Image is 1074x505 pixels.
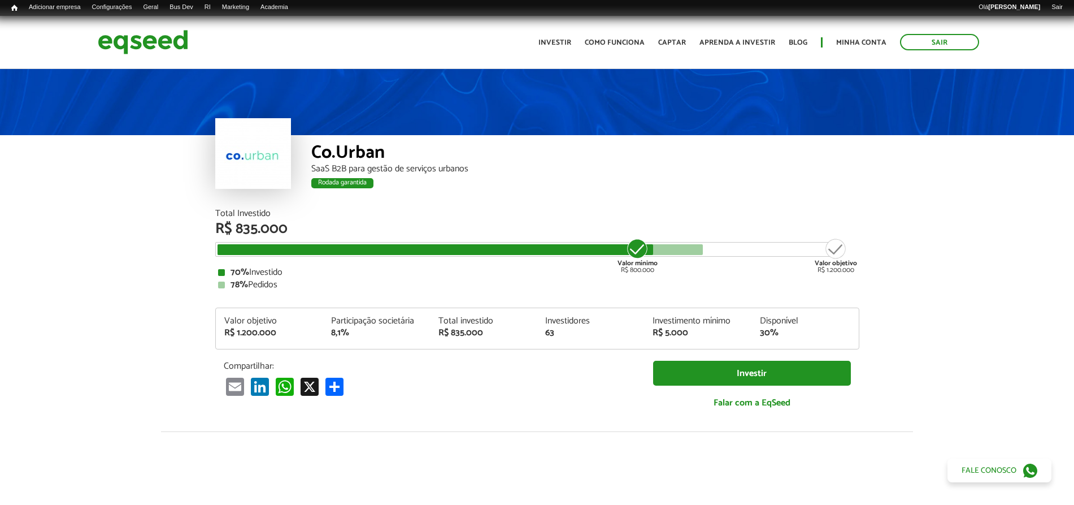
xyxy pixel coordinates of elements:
span: Início [11,4,18,12]
div: Participação societária [331,317,421,326]
a: Captar [658,39,686,46]
a: Início [6,3,23,14]
div: Investido [218,268,856,277]
a: Como funciona [585,39,645,46]
div: Investidores [545,317,636,326]
div: Pedidos [218,280,856,290]
div: R$ 800.000 [616,238,659,274]
a: Adicionar empresa [23,3,86,12]
a: Email [224,377,246,396]
div: R$ 835.000 [438,329,529,338]
a: Olá[PERSON_NAME] [973,3,1046,12]
div: Disponível [760,317,850,326]
div: 30% [760,329,850,338]
div: Total investido [438,317,529,326]
div: Co.Urban [311,144,859,165]
a: Blog [789,39,807,46]
div: SaaS B2B para gestão de serviços urbanos [311,165,859,174]
a: Geral [137,3,164,12]
a: Investir [538,39,571,46]
strong: Valor objetivo [815,258,857,269]
a: Falar com a EqSeed [653,391,851,415]
div: Rodada garantida [311,178,373,188]
div: 8,1% [331,329,421,338]
a: Sair [900,34,979,50]
a: Share [323,377,346,396]
strong: 78% [231,277,248,292]
div: R$ 5.000 [653,329,743,338]
a: Bus Dev [164,3,199,12]
div: 63 [545,329,636,338]
strong: 70% [231,265,249,280]
a: Sair [1046,3,1068,12]
a: Investir [653,361,851,386]
a: X [298,377,321,396]
a: Minha conta [836,39,886,46]
div: R$ 835.000 [215,222,859,236]
a: LinkedIn [249,377,271,396]
div: R$ 1.200.000 [224,329,315,338]
p: Compartilhar: [224,361,636,372]
a: RI [199,3,216,12]
div: Valor objetivo [224,317,315,326]
strong: Valor mínimo [618,258,658,269]
a: Configurações [86,3,138,12]
a: Aprenda a investir [699,39,775,46]
img: EqSeed [98,27,188,57]
a: Fale conosco [947,459,1051,482]
div: Total Investido [215,209,859,218]
div: Investimento mínimo [653,317,743,326]
a: WhatsApp [273,377,296,396]
a: Academia [255,3,294,12]
strong: [PERSON_NAME] [988,3,1040,10]
a: Marketing [216,3,255,12]
div: R$ 1.200.000 [815,238,857,274]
